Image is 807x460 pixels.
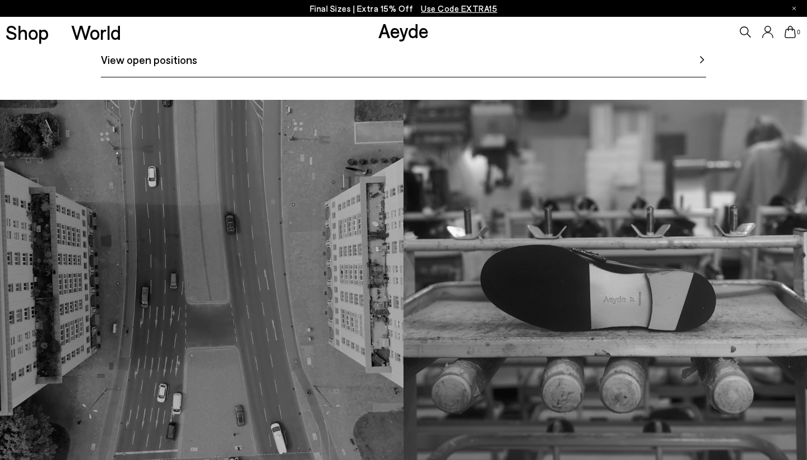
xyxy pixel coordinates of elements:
a: Shop [6,22,49,42]
a: Aeyde [378,19,429,42]
span: View open positions [101,51,197,68]
a: 0 [785,26,796,38]
p: Final Sizes | Extra 15% Off [310,2,498,16]
a: View open positions [101,51,706,77]
img: svg%3E [698,56,706,64]
a: World [71,22,121,42]
span: 0 [796,29,801,35]
span: Navigate to /collections/ss25-final-sizes [421,3,497,13]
